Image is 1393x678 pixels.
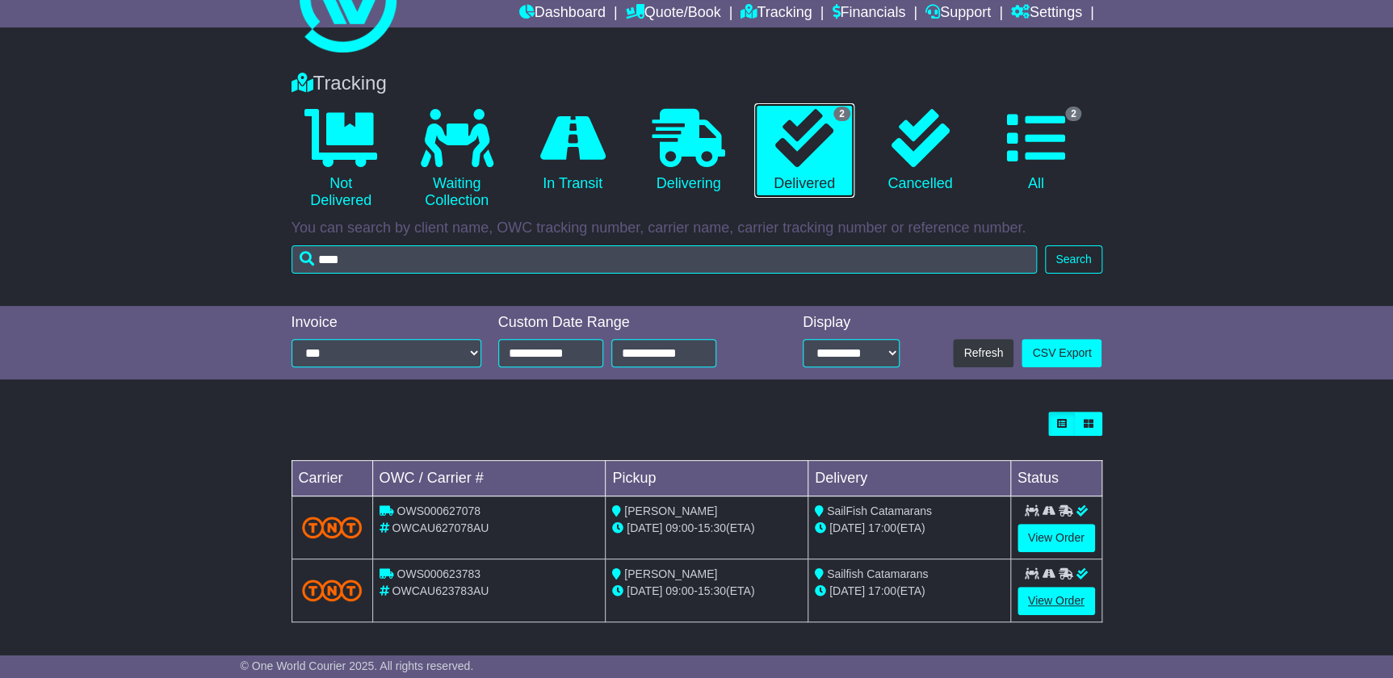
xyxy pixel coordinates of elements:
span: [DATE] [627,521,662,534]
div: Invoice [292,314,482,332]
span: OWCAU623783AU [392,584,489,597]
button: Refresh [953,339,1013,367]
a: CSV Export [1022,339,1101,367]
span: 15:30 [698,584,726,597]
span: Sailfish Catamarans [827,567,928,580]
span: [DATE] [829,584,865,597]
a: In Transit [522,103,622,199]
td: Carrier [292,461,372,496]
a: Not Delivered [292,103,391,216]
div: - (ETA) [612,520,801,537]
td: Delivery [808,461,1010,496]
span: OWS000627078 [397,504,480,517]
span: © One World Courier 2025. All rights reserved. [241,659,474,672]
a: 2 All [986,103,1085,199]
div: Display [803,314,900,332]
button: Search [1045,245,1101,274]
a: Cancelled [871,103,970,199]
span: 17:00 [868,584,896,597]
span: 17:00 [868,521,896,534]
td: Status [1010,461,1101,496]
a: Delivering [639,103,738,199]
a: Waiting Collection [407,103,506,216]
a: View Order [1017,587,1095,615]
span: 2 [833,107,850,121]
span: 15:30 [698,521,726,534]
div: Custom Date Range [498,314,757,332]
p: You can search by client name, OWC tracking number, carrier name, carrier tracking number or refe... [292,220,1102,237]
a: View Order [1017,524,1095,552]
span: OWCAU627078AU [392,521,489,534]
td: Pickup [606,461,808,496]
span: 09:00 [665,521,694,534]
span: [DATE] [829,521,865,534]
a: 2 Delivered [754,103,854,199]
span: 09:00 [665,584,694,597]
img: TNT_Domestic.png [302,517,363,538]
span: 2 [1065,107,1082,121]
span: SailFish Catamarans [827,504,932,517]
div: (ETA) [815,520,1004,537]
span: [PERSON_NAME] [624,504,717,517]
img: TNT_Domestic.png [302,580,363,601]
span: [PERSON_NAME] [624,567,717,580]
div: Tracking [283,72,1110,95]
span: OWS000623783 [397,567,480,580]
div: - (ETA) [612,583,801,600]
td: OWC / Carrier # [372,461,606,496]
div: (ETA) [815,583,1004,600]
span: [DATE] [627,584,662,597]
